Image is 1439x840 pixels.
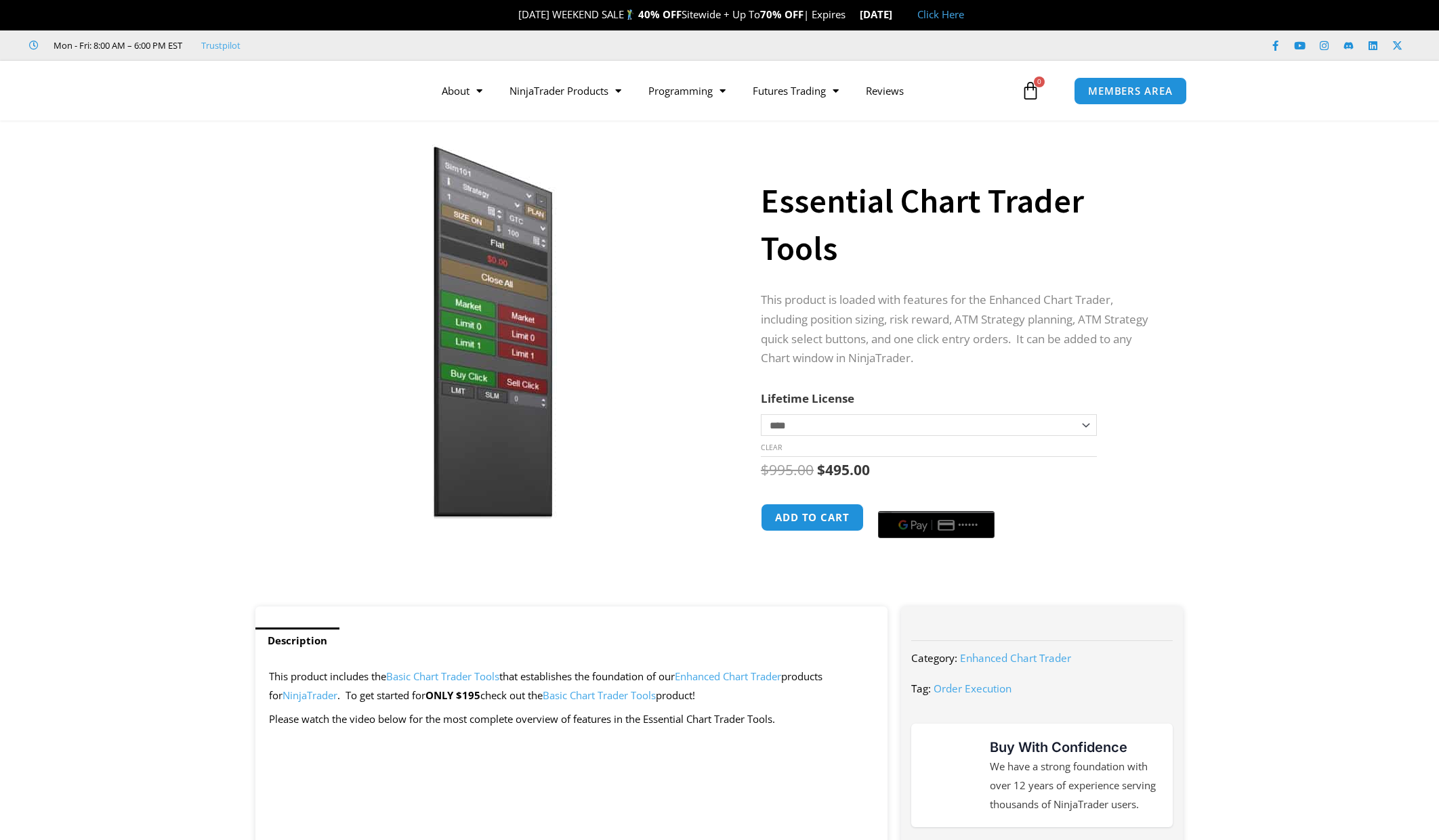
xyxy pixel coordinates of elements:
a: Trustpilot [201,37,241,53]
a: Click Here [917,7,964,21]
a: Reviews [852,75,917,106]
a: Clear options [761,443,782,452]
a: NinjaTrader Products [496,75,635,106]
a: NinjaTrader [283,688,337,702]
strong: 40% OFF [638,7,682,21]
h3: Buy With Confidence [990,737,1159,757]
bdi: 495.00 [817,460,870,479]
p: Please watch the video below for the most complete overview of features in the Essential Chart Tr... [269,710,874,729]
span: Category: [911,651,957,665]
a: Basic Chart Trader Tools [386,669,499,683]
text: •••••• [958,521,978,530]
button: Add to cart [761,504,864,531]
a: Enhanced Chart Trader [960,651,1071,665]
span: Tag: [911,682,931,695]
a: Order Execution [934,682,1012,695]
span: [DATE] WEEKEND SALE Sitewide + Up To | Expires [504,7,860,21]
img: ⌛ [846,9,856,20]
img: mark thumbs good 43913 | Affordable Indicators – NinjaTrader [925,751,974,799]
p: This product includes the that establishes the foundation of our products for . To get started for [269,667,874,705]
a: Enhanced Chart Trader [675,669,781,683]
strong: 70% OFF [760,7,804,21]
p: We have a strong foundation with over 12 years of experience serving thousands of NinjaTrader users. [990,757,1159,814]
strong: [DATE] [860,7,904,21]
span: Mon - Fri: 8:00 AM – 6:00 PM EST [50,37,182,53]
img: LogoAI | Affordable Indicators – NinjaTrader [234,66,380,115]
a: Futures Trading [739,75,852,106]
span: MEMBERS AREA [1088,86,1173,96]
bdi: 995.00 [761,460,814,479]
span: check out the product! [480,688,695,702]
button: Buy with GPay [878,511,995,538]
span: $ [761,460,769,479]
a: MEMBERS AREA [1074,77,1187,105]
h1: Essential Chart Trader Tools [761,177,1156,272]
a: About [428,75,496,106]
a: Programming [635,75,739,106]
nav: Menu [428,75,1018,106]
img: Essential Chart Trader Tools [275,144,711,518]
img: 🏌️‍♂️ [625,9,635,20]
a: Basic Chart Trader Tools [543,688,656,702]
label: Lifetime License [761,391,854,406]
p: This product is loaded with features for the Enhanced Chart Trader, including position sizing, ri... [761,290,1156,369]
strong: ONLY $195 [425,688,480,702]
img: 🎉 [507,9,518,20]
a: Description [255,627,339,654]
img: 🏭 [893,9,903,20]
span: 0 [1034,76,1045,87]
span: $ [817,460,825,479]
a: 0 [1001,71,1060,110]
iframe: Secure payment input frame [875,502,997,503]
